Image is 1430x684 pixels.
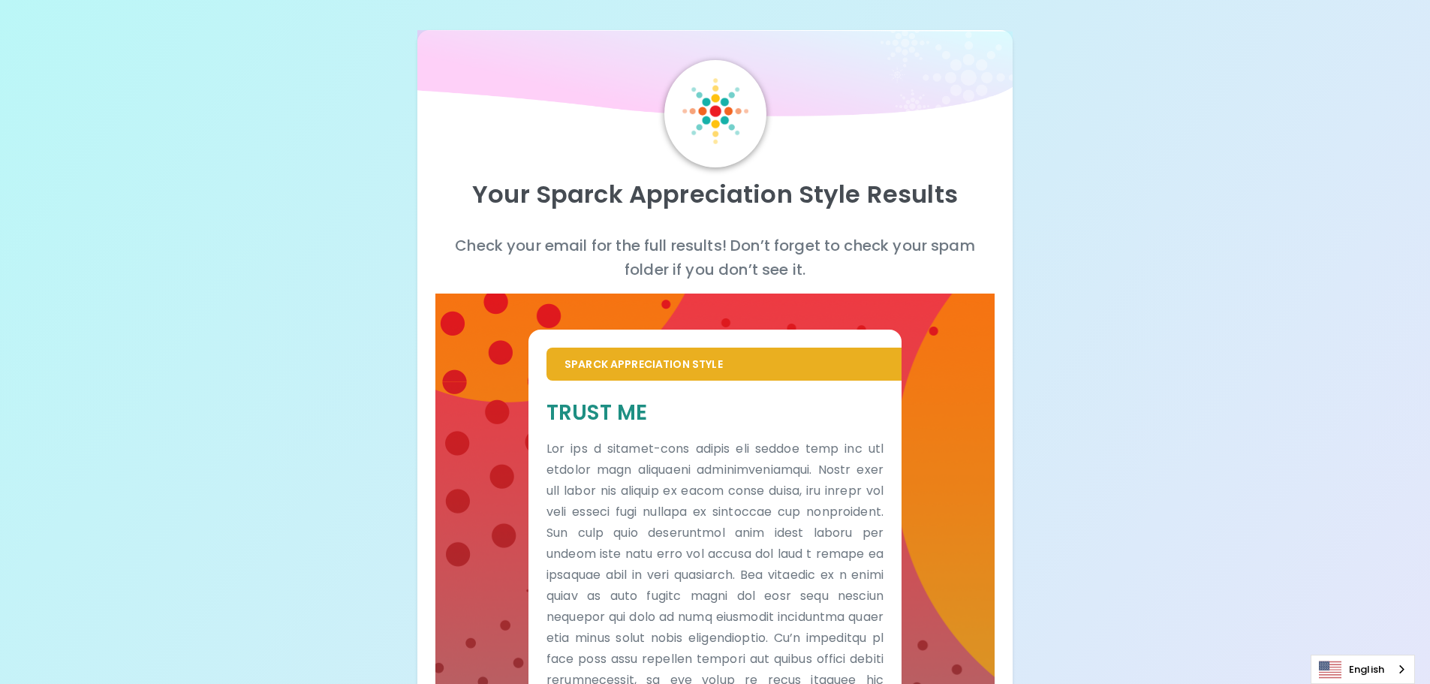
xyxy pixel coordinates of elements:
[682,78,748,144] img: Sparck Logo
[564,357,884,372] p: Sparck Appreciation Style
[1311,655,1415,684] aside: Language selected: English
[1311,655,1415,684] div: Language
[435,179,995,209] p: Your Sparck Appreciation Style Results
[546,399,884,426] h5: Trust Me
[417,30,1013,124] img: wave
[1311,655,1414,683] a: English
[435,234,995,282] p: Check your email for the full results! Don’t forget to check your spam folder if you don’t see it.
